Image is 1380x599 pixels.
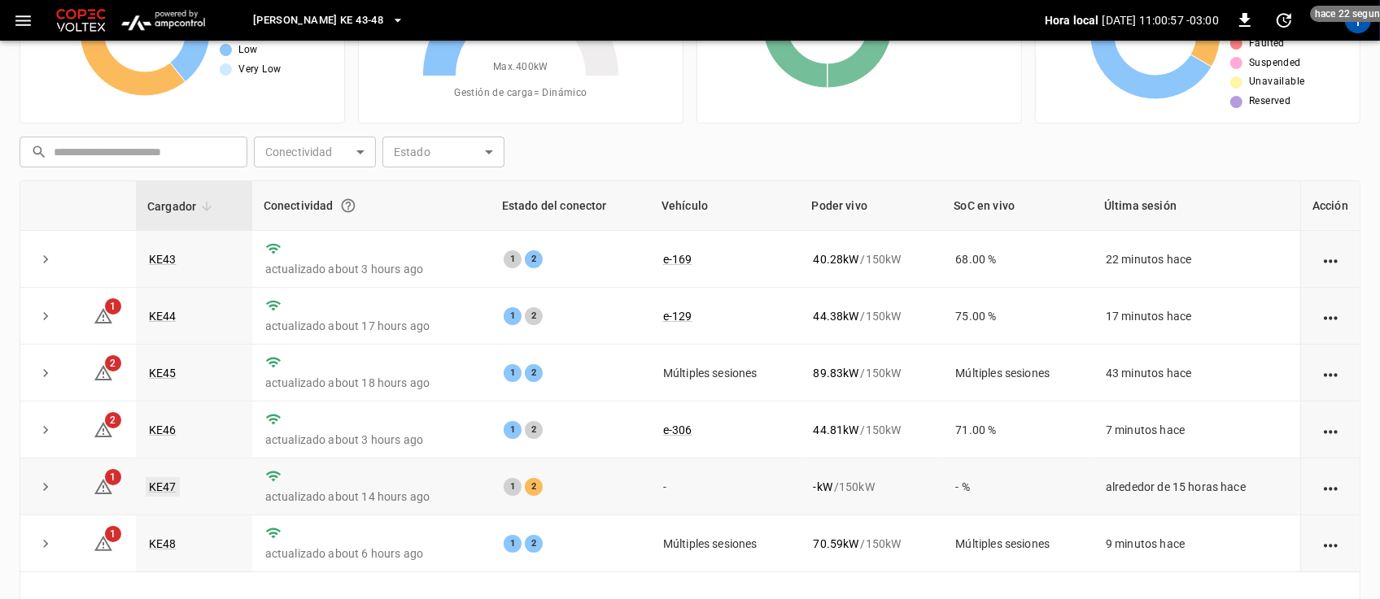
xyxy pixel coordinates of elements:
[814,251,859,267] p: 40.28 kW
[525,421,543,439] div: 2
[1249,74,1304,90] span: Unavailable
[1093,181,1300,231] th: Última sesión
[149,367,177,380] a: KE45
[334,191,363,220] button: Conexión entre el cargador y nuestro software.
[814,365,930,381] div: / 150 kW
[814,251,930,267] div: / 150 kW
[504,307,522,325] div: 1
[105,526,121,542] span: 1
[1093,345,1300,402] td: 43 minutos hace
[493,59,548,76] span: Max. 400 kW
[504,478,522,496] div: 1
[94,423,113,436] a: 2
[814,422,930,438] div: / 150 kW
[663,310,692,323] a: e-129
[814,479,832,495] p: - kW
[814,365,859,381] p: 89.83 kW
[265,375,478,391] p: actualizado about 18 hours ago
[265,488,478,505] p: actualizado about 14 hours ago
[253,11,383,30] span: [PERSON_NAME] KE 43-48
[814,479,930,495] div: / 150 kW
[116,5,211,36] img: ampcontrol.io logo
[238,62,281,78] span: Very Low
[650,345,801,402] td: Múltiples sesiones
[265,318,478,334] p: actualizado about 17 hours ago
[94,366,113,379] a: 2
[264,191,479,220] div: Conectividad
[814,536,859,552] p: 70.59 kW
[238,42,257,59] span: Low
[149,423,177,436] a: KE46
[663,253,692,266] a: e-169
[504,421,522,439] div: 1
[33,304,58,328] button: expand row
[1093,402,1300,458] td: 7 minutos hace
[504,250,522,268] div: 1
[525,535,543,553] div: 2
[650,458,801,515] td: -
[1271,7,1297,33] button: set refresh interval
[247,5,411,37] button: [PERSON_NAME] KE 43-48
[504,364,522,382] div: 1
[1093,288,1300,345] td: 17 minutos hace
[105,298,121,315] span: 1
[1321,251,1341,267] div: action cell options
[525,307,543,325] div: 2
[105,469,121,485] span: 1
[1300,181,1360,231] th: Acción
[1103,12,1219,28] p: [DATE] 11:00:57 -03:00
[147,197,217,216] span: Cargador
[1093,515,1300,572] td: 9 minutos hace
[650,181,801,231] th: Vehículo
[33,247,58,271] button: expand row
[491,181,650,231] th: Estado del conector
[1321,422,1341,438] div: action cell options
[814,422,859,438] p: 44.81 kW
[663,423,692,436] a: e-306
[1321,308,1341,324] div: action cell options
[1321,365,1341,381] div: action cell options
[814,536,930,552] div: / 150 kW
[525,478,543,496] div: 2
[146,477,180,497] a: KE47
[94,480,113,493] a: 1
[33,418,58,442] button: expand row
[525,364,543,382] div: 2
[942,345,1093,402] td: Múltiples sesiones
[525,250,543,268] div: 2
[1045,12,1099,28] p: Hora local
[149,253,177,266] a: KE43
[94,536,113,549] a: 1
[94,308,113,321] a: 1
[942,515,1093,572] td: Múltiples sesiones
[454,85,587,102] span: Gestión de carga = Dinámico
[1249,93,1290,110] span: Reserved
[1093,458,1300,515] td: alrededor de 15 horas hace
[814,308,859,324] p: 44.38 kW
[942,181,1093,231] th: SoC en vivo
[105,355,121,371] span: 2
[33,475,58,499] button: expand row
[504,535,522,553] div: 1
[1321,479,1341,495] div: action cell options
[265,432,478,448] p: actualizado about 3 hours ago
[265,261,478,277] p: actualizado about 3 hours ago
[650,515,801,572] td: Múltiples sesiones
[265,545,478,562] p: actualizado about 6 hours ago
[33,361,58,385] button: expand row
[1321,536,1341,552] div: action cell options
[1249,55,1301,72] span: Suspended
[942,402,1093,458] td: 71.00 %
[942,458,1093,515] td: - %
[53,5,109,36] img: Customer Logo
[149,310,177,323] a: KE44
[942,231,1093,288] td: 68.00 %
[801,181,943,231] th: Poder vivo
[942,288,1093,345] td: 75.00 %
[1093,231,1300,288] td: 22 minutos hace
[814,308,930,324] div: / 150 kW
[1249,36,1285,52] span: Faulted
[105,412,121,428] span: 2
[33,532,58,556] button: expand row
[149,537,177,550] a: KE48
